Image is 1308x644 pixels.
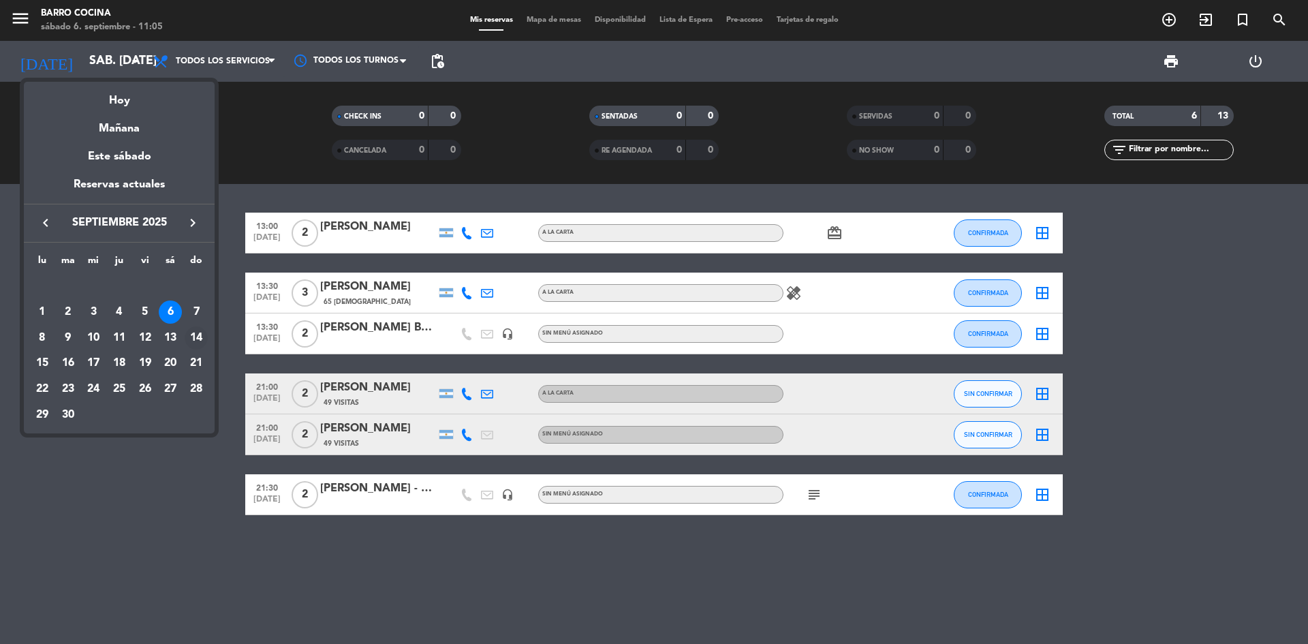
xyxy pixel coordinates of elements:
[159,378,182,401] div: 27
[183,376,209,402] td: 28 de septiembre de 2025
[55,253,81,274] th: martes
[82,301,105,324] div: 3
[106,325,132,351] td: 11 de septiembre de 2025
[80,253,106,274] th: miércoles
[31,301,54,324] div: 1
[37,215,54,231] i: keyboard_arrow_left
[57,301,80,324] div: 2
[158,350,184,376] td: 20 de septiembre de 2025
[57,326,80,350] div: 9
[183,325,209,351] td: 14 de septiembre de 2025
[132,376,158,402] td: 26 de septiembre de 2025
[132,299,158,325] td: 5 de septiembre de 2025
[159,301,182,324] div: 6
[183,299,209,325] td: 7 de septiembre de 2025
[57,403,80,427] div: 30
[31,352,54,375] div: 15
[185,352,208,375] div: 21
[80,350,106,376] td: 17 de septiembre de 2025
[134,352,157,375] div: 19
[158,325,184,351] td: 13 de septiembre de 2025
[24,138,215,176] div: Este sábado
[158,376,184,402] td: 27 de septiembre de 2025
[31,403,54,427] div: 29
[31,326,54,350] div: 8
[132,350,158,376] td: 19 de septiembre de 2025
[80,325,106,351] td: 10 de septiembre de 2025
[106,376,132,402] td: 25 de septiembre de 2025
[24,82,215,110] div: Hoy
[183,253,209,274] th: domingo
[82,352,105,375] div: 17
[185,378,208,401] div: 28
[82,326,105,350] div: 10
[55,325,81,351] td: 9 de septiembre de 2025
[132,325,158,351] td: 12 de septiembre de 2025
[55,376,81,402] td: 23 de septiembre de 2025
[29,376,55,402] td: 22 de septiembre de 2025
[106,299,132,325] td: 4 de septiembre de 2025
[185,326,208,350] div: 14
[24,176,215,204] div: Reservas actuales
[31,378,54,401] div: 22
[58,214,181,232] span: septiembre 2025
[108,352,131,375] div: 18
[106,253,132,274] th: jueves
[29,350,55,376] td: 15 de septiembre de 2025
[108,301,131,324] div: 4
[55,402,81,428] td: 30 de septiembre de 2025
[29,325,55,351] td: 8 de septiembre de 2025
[80,299,106,325] td: 3 de septiembre de 2025
[181,214,205,232] button: keyboard_arrow_right
[33,214,58,232] button: keyboard_arrow_left
[57,378,80,401] div: 23
[106,350,132,376] td: 18 de septiembre de 2025
[24,110,215,138] div: Mañana
[132,253,158,274] th: viernes
[108,326,131,350] div: 11
[185,215,201,231] i: keyboard_arrow_right
[82,378,105,401] div: 24
[108,378,131,401] div: 25
[159,352,182,375] div: 20
[159,326,182,350] div: 13
[55,350,81,376] td: 16 de septiembre de 2025
[29,402,55,428] td: 29 de septiembre de 2025
[55,299,81,325] td: 2 de septiembre de 2025
[183,350,209,376] td: 21 de septiembre de 2025
[158,253,184,274] th: sábado
[134,301,157,324] div: 5
[158,299,184,325] td: 6 de septiembre de 2025
[29,273,209,299] td: SEP.
[134,326,157,350] div: 12
[185,301,208,324] div: 7
[57,352,80,375] div: 16
[29,253,55,274] th: lunes
[80,376,106,402] td: 24 de septiembre de 2025
[134,378,157,401] div: 26
[29,299,55,325] td: 1 de septiembre de 2025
